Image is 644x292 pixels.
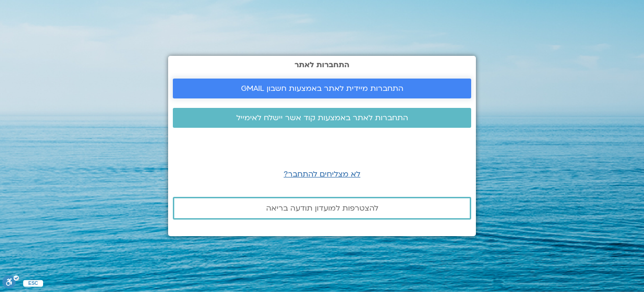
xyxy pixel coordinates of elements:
[173,61,471,69] h2: התחברות לאתר
[236,114,408,122] span: התחברות לאתר באמצעות קוד אשר יישלח לאימייל
[241,84,403,93] span: התחברות מיידית לאתר באמצעות חשבון GMAIL
[173,108,471,128] a: התחברות לאתר באמצעות קוד אשר יישלח לאימייל
[284,169,360,179] a: לא מצליחים להתחבר?
[266,204,378,212] span: להצטרפות למועדון תודעה בריאה
[173,79,471,98] a: התחברות מיידית לאתר באמצעות חשבון GMAIL
[173,197,471,220] a: להצטרפות למועדון תודעה בריאה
